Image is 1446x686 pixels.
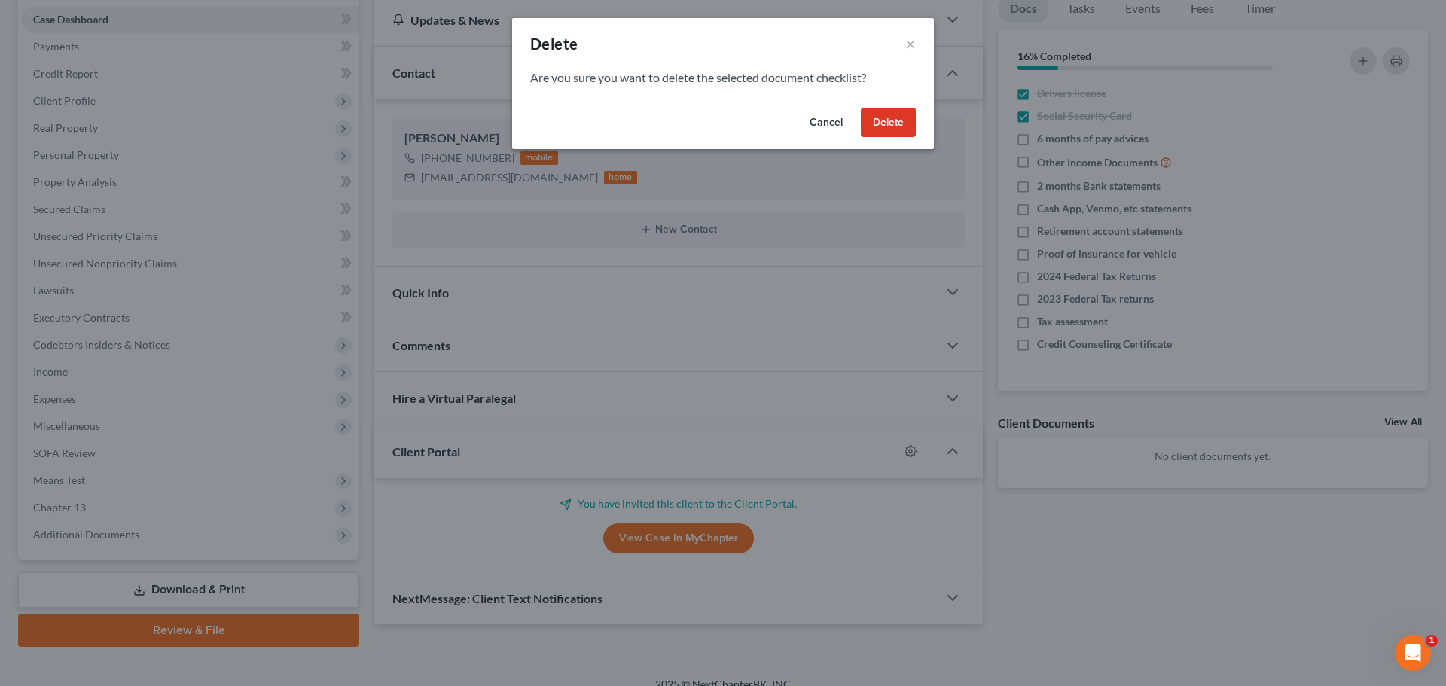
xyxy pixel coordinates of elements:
[798,108,855,138] button: Cancel
[861,108,916,138] button: Delete
[1395,635,1431,671] iframe: Intercom live chat
[530,33,578,54] div: Delete
[1426,635,1438,647] span: 1
[905,35,916,53] button: ×
[530,69,916,87] p: Are you sure you want to delete the selected document checklist?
